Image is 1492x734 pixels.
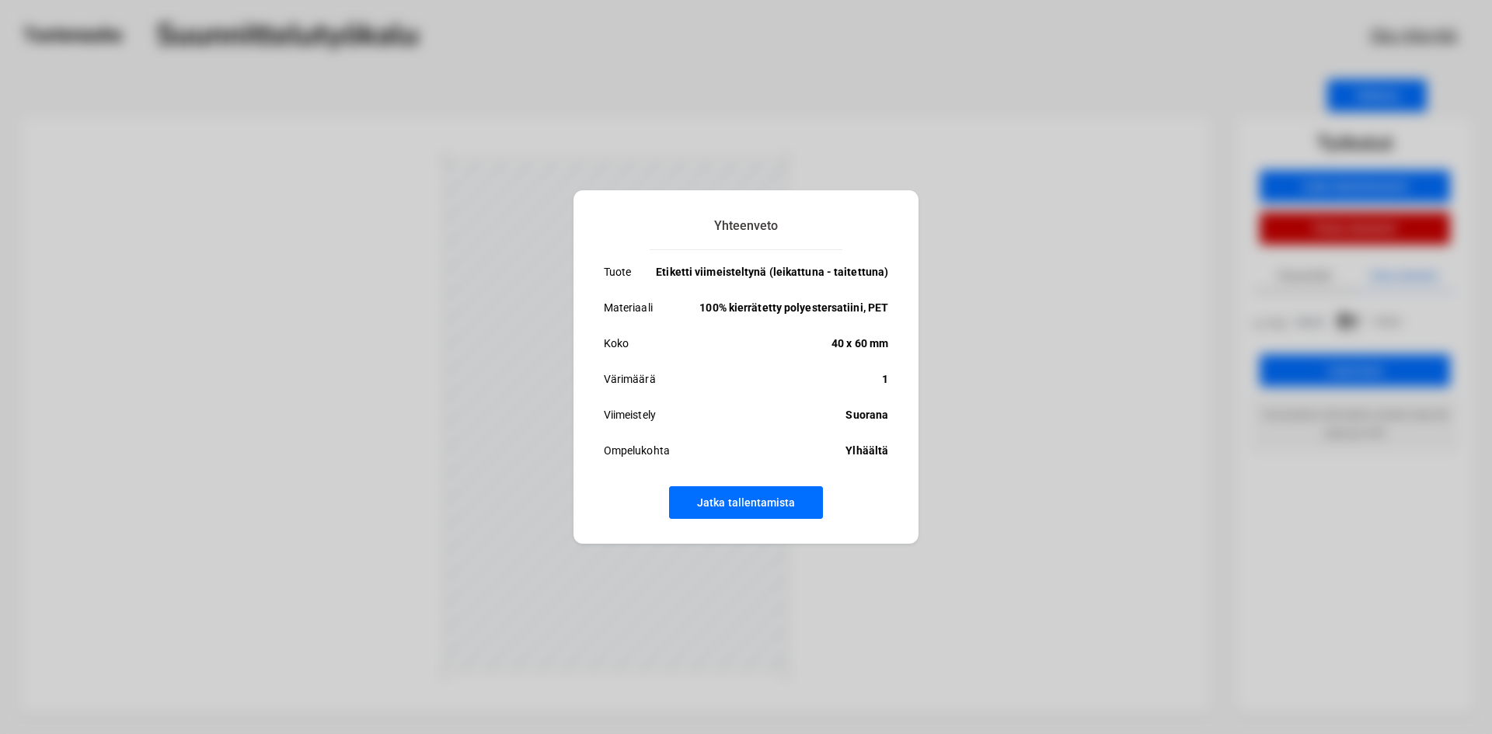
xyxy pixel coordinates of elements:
p: Materiaali [604,298,653,317]
button: Jatka tallentamista [669,486,823,519]
p: Viimeistely [604,405,656,424]
p: Suorana [845,405,888,424]
h3: Yhteenveto [650,215,842,250]
p: Etiketti viimeisteltynä (leikattuna - taitettuna) [656,263,888,281]
p: Ylhäältä [845,441,888,460]
p: 40 x 60 mm [831,334,888,353]
p: 100% kierrätetty polyestersatiini, PET [699,298,888,317]
p: Koko [604,334,629,353]
p: Ompelukohta [604,441,670,460]
p: Värimäärä [604,370,656,388]
p: Tuote [604,263,632,281]
p: 1 [882,370,888,388]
